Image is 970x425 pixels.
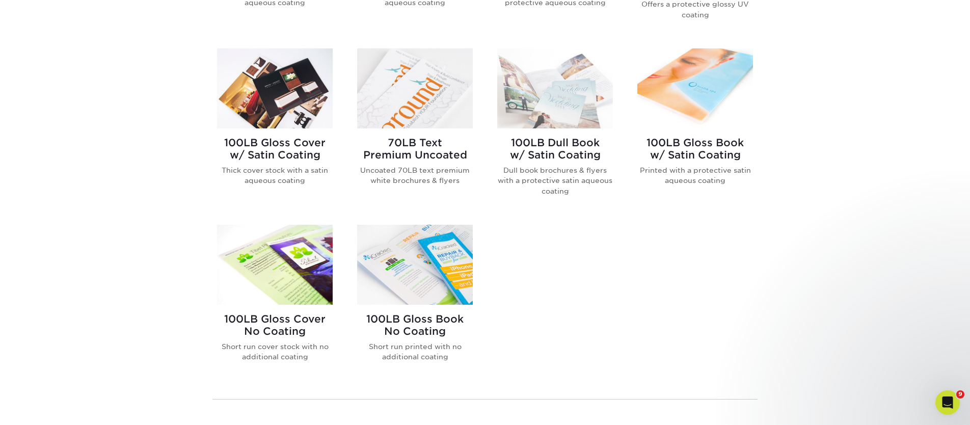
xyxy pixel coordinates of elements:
iframe: Intercom live chat [935,390,960,415]
a: 70LB Text<br/>Premium Uncoated Brochures & Flyers 70LB TextPremium Uncoated Uncoated 70LB text pr... [357,48,473,213]
img: 100LB Gloss Book<br/>No Coating Brochures & Flyers [357,225,473,305]
span: 9 [956,390,964,399]
iframe: Google Customer Reviews [3,394,87,421]
h2: 100LB Gloss Book No Coating [357,313,473,337]
h2: 100LB Gloss Cover No Coating [217,313,333,337]
h2: 100LB Gloss Book w/ Satin Coating [637,137,753,161]
h2: 70LB Text Premium Uncoated [357,137,473,161]
p: Thick cover stock with a satin aqueous coating [217,165,333,186]
p: Printed with a protective satin aqueous coating [637,165,753,186]
p: Short run printed with no additional coating [357,341,473,362]
a: 100LB Gloss Cover<br/>w/ Satin Coating Brochures & Flyers 100LB Gloss Coverw/ Satin Coating Thick... [217,48,333,213]
p: Dull book brochures & flyers with a protective satin aqueous coating [497,165,613,196]
a: 100LB Gloss Book<br/>w/ Satin Coating Brochures & Flyers 100LB Gloss Bookw/ Satin Coating Printed... [637,48,753,213]
img: 70LB Text<br/>Premium Uncoated Brochures & Flyers [357,48,473,128]
h2: 100LB Dull Book w/ Satin Coating [497,137,613,161]
p: Short run cover stock with no additional coating [217,341,333,362]
img: 100LB Gloss Book<br/>w/ Satin Coating Brochures & Flyers [637,48,753,128]
img: 100LB Dull Book<br/>w/ Satin Coating Brochures & Flyers [497,48,613,128]
a: 100LB Dull Book<br/>w/ Satin Coating Brochures & Flyers 100LB Dull Bookw/ Satin Coating Dull book... [497,48,613,213]
a: 100LB Gloss Book<br/>No Coating Brochures & Flyers 100LB Gloss BookNo Coating Short run printed w... [357,225,473,379]
p: Uncoated 70LB text premium white brochures & flyers [357,165,473,186]
img: 100LB Gloss Cover<br/>w/ Satin Coating Brochures & Flyers [217,48,333,128]
img: 100LB Gloss Cover<br/>No Coating Brochures & Flyers [217,225,333,305]
h2: 100LB Gloss Cover w/ Satin Coating [217,137,333,161]
a: 100LB Gloss Cover<br/>No Coating Brochures & Flyers 100LB Gloss CoverNo Coating Short run cover s... [217,225,333,379]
